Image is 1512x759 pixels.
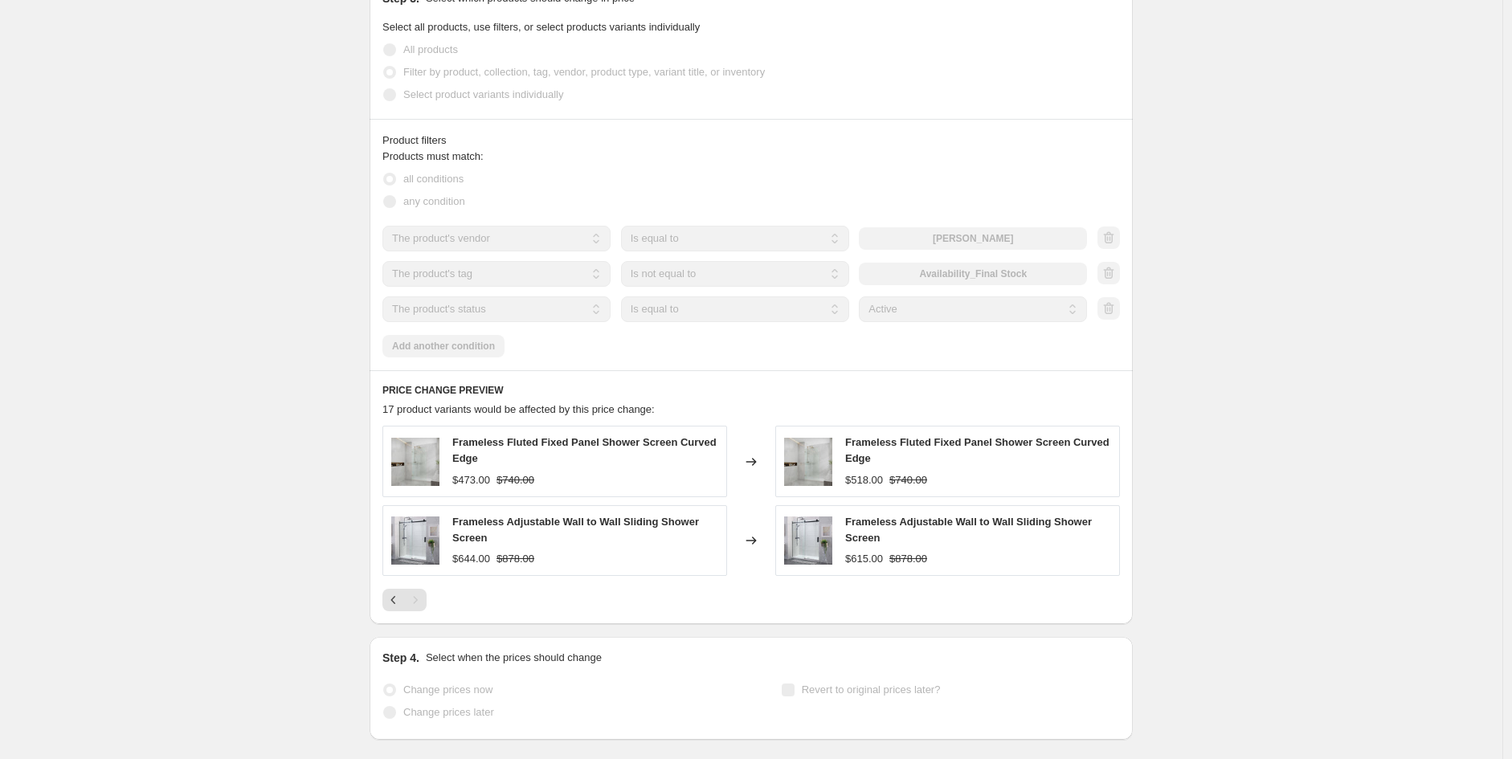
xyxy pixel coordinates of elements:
[889,472,927,488] strike: $740.00
[382,650,419,666] h2: Step 4.
[889,551,927,567] strike: $878.00
[784,516,832,565] img: cvp031walltowallkuang-800x800_80x.jpg
[452,551,490,567] div: $644.00
[845,516,1092,544] span: Frameless Adjustable Wall to Wall Sliding Shower Screen
[452,516,699,544] span: Frameless Adjustable Wall to Wall Sliding Shower Screen
[845,472,883,488] div: $518.00
[382,21,700,33] span: Select all products, use filters, or select products variants individually
[382,150,484,162] span: Products must match:
[391,438,439,486] img: CVP-017N_80x.jpg
[784,438,832,486] img: CVP-017N_80x.jpg
[403,706,494,718] span: Change prices later
[403,684,492,696] span: Change prices now
[497,551,534,567] strike: $878.00
[845,551,883,567] div: $615.00
[802,684,941,696] span: Revert to original prices later?
[382,133,1120,149] div: Product filters
[845,436,1109,464] span: Frameless Fluted Fixed Panel Shower Screen Curved Edge
[382,384,1120,397] h6: PRICE CHANGE PREVIEW
[391,516,439,565] img: cvp031walltowallkuang-800x800_80x.jpg
[382,589,405,611] button: Previous
[452,472,490,488] div: $473.00
[382,403,655,415] span: 17 product variants would be affected by this price change:
[403,88,563,100] span: Select product variants individually
[497,472,534,488] strike: $740.00
[403,195,465,207] span: any condition
[426,650,602,666] p: Select when the prices should change
[403,43,458,55] span: All products
[452,436,717,464] span: Frameless Fluted Fixed Panel Shower Screen Curved Edge
[403,66,765,78] span: Filter by product, collection, tag, vendor, product type, variant title, or inventory
[403,173,464,185] span: all conditions
[382,589,427,611] nav: Pagination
